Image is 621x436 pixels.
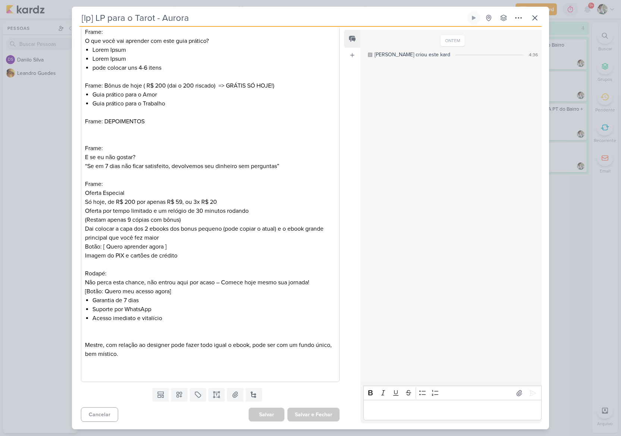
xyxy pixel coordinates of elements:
p: Só hoje, de R$ 200 por apenas R$ 59, ou 3x R$ 20 [85,198,335,206]
p: O que você vai aprender com este guia prático? [85,37,335,45]
p: “Se em 7 dias não ficar satisfeito, devolvemos seu dinheiro sem perguntas” [85,162,335,171]
li: Guia prático para o Trabalho [92,99,335,108]
li: Lorem Ipsum [92,54,335,63]
p: Frame: Bônus de hoje ( R$ 200 (dai o 200 riscado) => GRÁTIS SÓ HOJE!) [85,81,335,90]
p: Oferta Especial [85,189,335,198]
p: Frame: DEPOIMENTOS [85,117,335,135]
p: Mestre, com relação ao designer pode fazer todo igual o ebook, pode ser com um fundo único, bem m... [85,341,335,358]
p: Não perca esta chance, não entrou aqui por acaso – Comece hoje mesmo sua jornada! [85,278,335,287]
p: Frame: [85,180,335,189]
p: Botão: [ Quero aprender agora ] Imagem do PIX e cartões de crédito [85,242,335,260]
button: Cancelar [81,407,118,422]
div: Editor toolbar [363,386,542,400]
input: Kard Sem Título [79,11,466,25]
p: Oferta por tempo limitado e um relógio de 30 minutos rodando (Restam apenas 9 cópias com bônus) [85,206,335,224]
li: Garantia de 7 dias [92,296,335,305]
p: Dai colocar a capa dos 2 ebooks dos bonus pequeno (pode copiar o atual) e o ebook grande principa... [85,224,335,242]
div: Este log é visível à todos no kard [368,53,372,57]
p: [Botão: Quero meu acesso agora] [85,287,335,296]
p: Rodapé: [85,269,335,278]
li: pode colocar uns 4-6 itens [92,63,335,72]
li: Lorem Ipsum [92,45,335,54]
p: E se eu não gostar? [85,153,335,162]
div: Leandro criou este kard [375,51,450,59]
li: Suporte por WhatsApp [92,305,335,314]
p: Frame: [85,144,335,153]
div: Ligar relógio [471,15,477,21]
li: Guia prático para o Amor [92,90,335,99]
div: Editor editing area: main [363,400,542,420]
li: Acesso imediato e vitalício [92,314,335,323]
div: 4:36 [529,51,538,58]
p: Frame: [85,28,335,37]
